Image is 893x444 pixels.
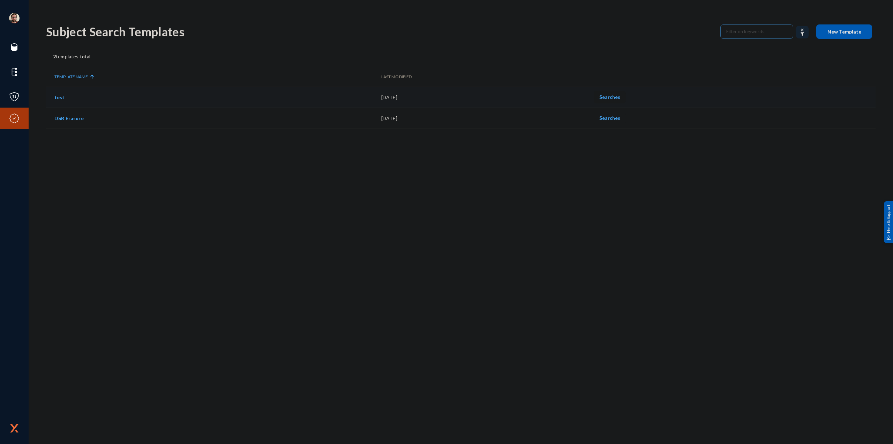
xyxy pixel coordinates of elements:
[381,108,594,129] td: [DATE]
[9,113,20,124] img: icon-compliance.svg
[884,201,893,243] div: Help & Support
[9,42,20,52] img: icon-sources.svg
[9,13,20,23] img: 4ef91cf57f1b271062fbd3b442c6b465
[54,115,84,121] a: DSR Erasure
[816,24,872,39] button: New Template
[599,94,620,100] span: Searches
[381,87,594,108] td: [DATE]
[54,74,381,80] div: Template Name
[726,26,788,37] input: Filter on keywords
[9,67,20,77] img: icon-elements.svg
[54,74,88,80] div: Template Name
[46,53,876,60] div: templates total
[381,67,594,87] th: Last Modified
[9,92,20,102] img: icon-policies.svg
[54,94,65,100] a: test
[594,112,626,124] button: Searches
[53,53,56,59] b: 2
[599,115,620,121] span: Searches
[46,24,713,39] div: Subject Search Templates
[827,29,861,35] span: New Template
[886,235,891,240] img: help_support.svg
[594,91,626,103] button: Searches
